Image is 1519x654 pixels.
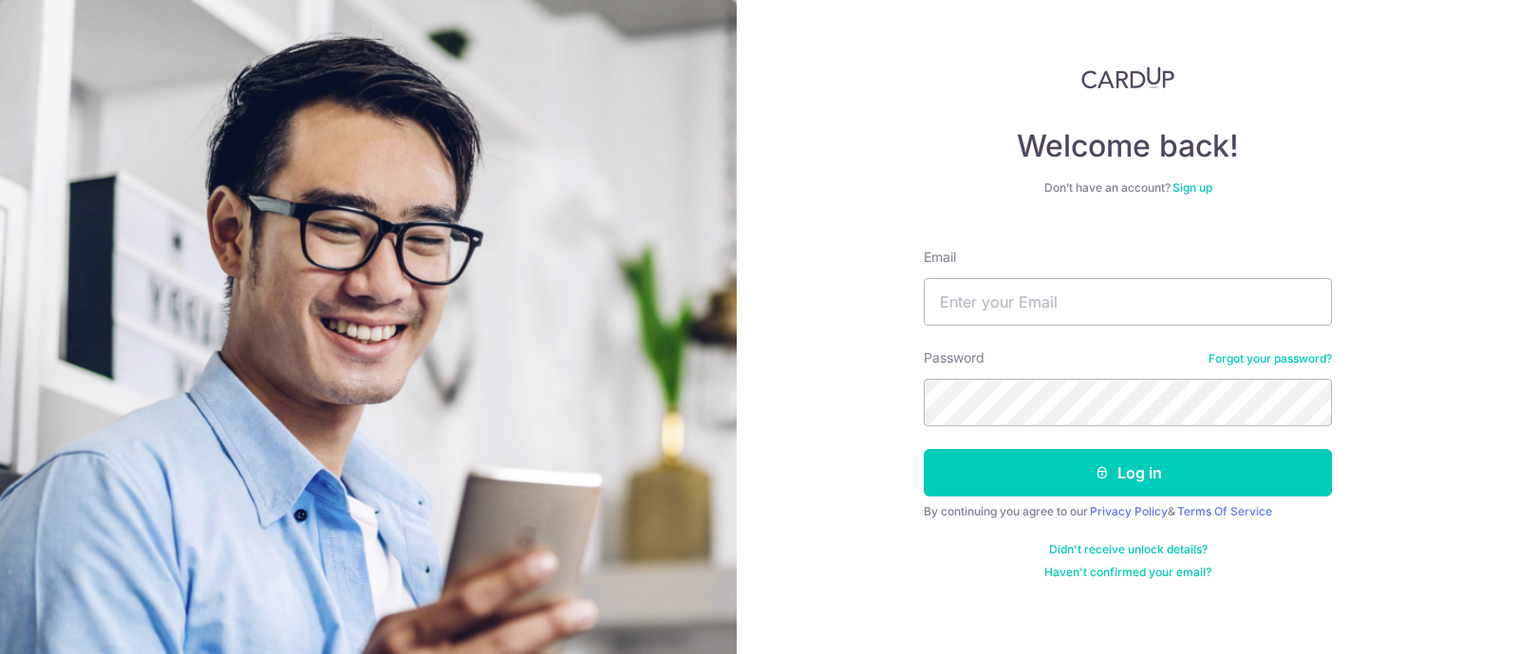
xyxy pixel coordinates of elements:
[924,504,1332,519] div: By continuing you agree to our &
[924,449,1332,496] button: Log in
[924,127,1332,165] h4: Welcome back!
[1177,504,1272,518] a: Terms Of Service
[1044,565,1211,580] a: Haven't confirmed your email?
[1049,542,1208,557] a: Didn't receive unlock details?
[1090,504,1168,518] a: Privacy Policy
[1081,66,1174,89] img: CardUp Logo
[924,348,985,367] label: Password
[924,278,1332,326] input: Enter your Email
[924,180,1332,196] div: Don’t have an account?
[924,248,956,267] label: Email
[1172,180,1212,195] a: Sign up
[1209,351,1332,366] a: Forgot your password?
